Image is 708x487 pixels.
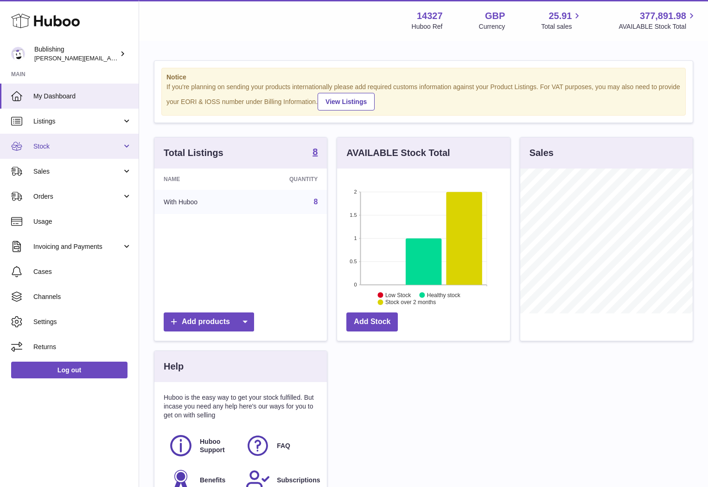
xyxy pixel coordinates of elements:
a: 8 [313,147,318,158]
text: 1 [354,235,357,241]
span: Sales [33,167,122,176]
td: With Huboo [154,190,245,214]
h3: Total Listings [164,147,223,159]
span: Listings [33,117,122,126]
h3: Sales [529,147,554,159]
span: [PERSON_NAME][EMAIL_ADDRESS][DOMAIN_NAME] [34,54,186,62]
a: Add Stock [346,312,398,331]
text: 0 [354,282,357,287]
h3: AVAILABLE Stock Total [346,147,450,159]
a: 377,891.98 AVAILABLE Stock Total [619,10,697,31]
a: 25.91 Total sales [541,10,582,31]
span: My Dashboard [33,92,132,101]
span: Cases [33,267,132,276]
a: View Listings [318,93,375,110]
h3: Help [164,360,184,373]
span: Benefits [200,476,225,485]
strong: 8 [313,147,318,156]
text: Stock over 2 months [385,299,436,305]
div: Bublishing [34,45,118,63]
span: Channels [33,292,132,301]
div: If you're planning on sending your products internationally please add required customs informati... [166,83,681,110]
span: Returns [33,343,132,351]
strong: 14327 [417,10,443,22]
text: 2 [354,189,357,195]
text: Low Stock [385,292,411,298]
span: 377,891.98 [640,10,686,22]
a: FAQ [245,433,313,458]
a: 8 [313,198,318,206]
span: Invoicing and Payments [33,242,122,251]
span: FAQ [277,442,290,450]
th: Quantity [245,169,327,190]
a: Huboo Support [168,433,236,458]
span: Huboo Support [200,437,235,455]
span: Subscriptions [277,476,320,485]
a: Add products [164,312,254,331]
span: Settings [33,318,132,326]
strong: GBP [485,10,505,22]
span: Orders [33,192,122,201]
text: Healthy stock [427,292,461,298]
p: Huboo is the easy way to get your stock fulfilled. But incase you need any help here's our ways f... [164,393,318,420]
text: 0.5 [350,259,357,264]
span: Total sales [541,22,582,31]
strong: Notice [166,73,681,82]
a: Log out [11,362,128,378]
span: Usage [33,217,132,226]
text: 1.5 [350,212,357,218]
img: hamza@bublishing.com [11,47,25,61]
span: 25.91 [549,10,572,22]
span: Stock [33,142,122,151]
div: Currency [479,22,505,31]
th: Name [154,169,245,190]
span: AVAILABLE Stock Total [619,22,697,31]
div: Huboo Ref [412,22,443,31]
